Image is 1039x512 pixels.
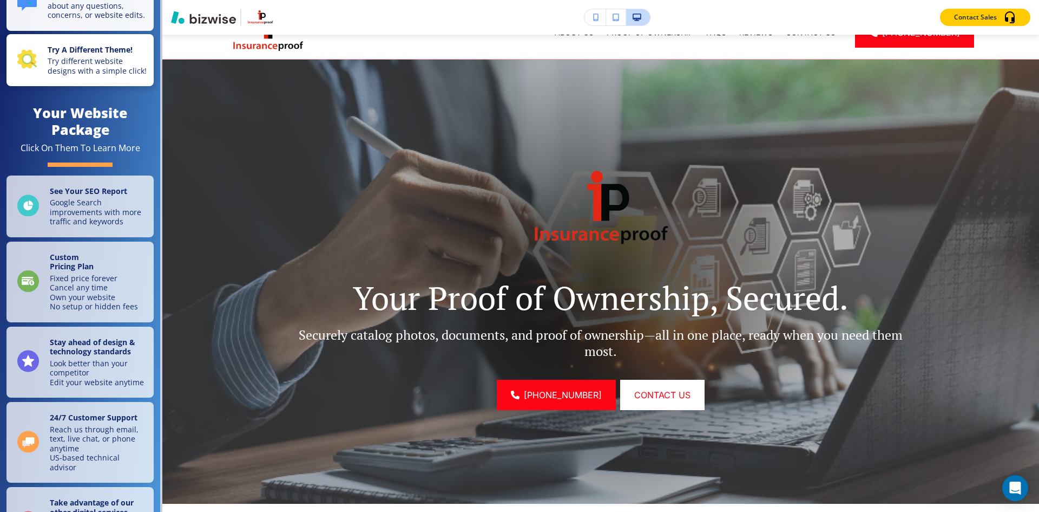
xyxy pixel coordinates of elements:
[162,60,1039,504] img: Banner Image
[50,412,137,423] strong: 24/7 Customer Support
[171,11,236,24] img: Bizwise Logo
[6,34,154,87] button: Try A Different Theme!Try different website designs with a simple click!
[6,242,154,322] a: CustomPricing PlanFixed price foreverCancel any timeOwn your websiteNo setup or hidden fees
[497,380,616,410] a: [PHONE_NUMBER]
[48,44,133,55] strong: Try A Different Theme!
[634,388,691,401] span: CONTACT US
[954,12,997,22] p: Contact Sales
[6,327,154,398] a: Stay ahead of design & technology standardsLook better than your competitorEdit your website anytime
[519,154,682,262] img: Hero Logo
[50,186,127,196] strong: See Your SEO Report
[21,142,140,154] div: Click On Them To Learn More
[50,359,147,387] p: Look better than your competitor Edit your website anytime
[48,56,147,75] p: Try different website designs with a simple click!
[1002,475,1028,501] div: Open Intercom Messenger
[6,105,154,138] h4: Your Website Package
[50,198,147,226] p: Google Search improvements with more traffic and keywords
[289,327,912,359] p: Securely catalog photos, documents, and proof of ownership—all in one place, ready when you need ...
[50,425,147,472] p: Reach us through email, text, live chat, or phone anytime US-based technical advisor
[246,9,275,25] img: Your Logo
[289,278,912,317] p: Your Proof of Ownership, Secured.
[50,252,94,272] strong: Custom Pricing Plan
[6,176,154,237] a: See Your SEO ReportGoogle Search improvements with more traffic and keywords
[524,388,602,401] span: [PHONE_NUMBER]
[6,402,154,483] a: 24/7 Customer SupportReach us through email, text, live chat, or phone anytimeUS-based technical ...
[50,337,135,357] strong: Stay ahead of design & technology standards
[620,380,705,410] button: CONTACT US
[50,274,138,312] p: Fixed price forever Cancel any time Own your website No setup or hidden fees
[940,9,1030,26] button: Contact Sales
